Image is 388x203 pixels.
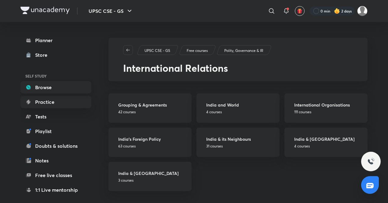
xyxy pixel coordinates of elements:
a: International Organisations111 courses [284,93,368,123]
h3: India & [GEOGRAPHIC_DATA] [118,170,188,176]
a: India & [GEOGRAPHIC_DATA]3 courses [108,162,192,191]
div: Store [35,51,51,59]
a: India & its Neighbours31 courses [196,128,280,157]
p: 4 courses [294,143,364,149]
h6: SELF STUDY [20,71,91,81]
a: Planner [20,34,91,46]
a: Grouping & Agreements42 courses [108,93,192,123]
img: streak [334,8,340,14]
img: Gaurav Chauhan [357,6,368,16]
img: Company Logo [20,7,70,14]
h2: International Relations [123,62,353,74]
h3: India and World [206,102,276,108]
a: Practice [20,96,91,108]
img: avatar [297,8,302,14]
a: Browse [20,81,91,93]
button: UPSC CSE - GS [85,5,137,17]
a: Company Logo [20,7,70,16]
p: 42 courses [118,109,188,115]
p: Polity, Governance & IR [224,48,263,53]
a: Tests [20,111,91,123]
img: ttu [367,158,375,165]
a: India and World4 courses [196,93,280,123]
button: avatar [295,6,305,16]
a: Notes [20,154,91,167]
h3: India & [GEOGRAPHIC_DATA] [294,136,364,142]
p: 3 courses [118,178,188,183]
p: 4 courses [206,109,276,115]
a: India's Foreign Policy63 courses [108,128,192,157]
p: 31 courses [206,143,276,149]
a: Free live classes [20,169,91,181]
h3: International Organisations [294,102,364,108]
a: Store [20,49,91,61]
p: UPSC CSE - GS [145,48,170,53]
p: 111 courses [294,109,364,115]
a: Doubts & solutions [20,140,91,152]
a: Playlist [20,125,91,137]
h3: India & its Neighbours [206,136,276,142]
a: UPSC CSE - GS [144,48,171,53]
a: 1:1 Live mentorship [20,184,91,196]
p: 63 courses [118,143,188,149]
h3: Grouping & Agreements [118,102,188,108]
a: Free courses [186,48,209,53]
h3: India's Foreign Policy [118,136,188,142]
p: Free courses [187,48,208,53]
a: India & [GEOGRAPHIC_DATA]4 courses [284,128,368,157]
a: Polity, Governance & IR [223,48,265,53]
